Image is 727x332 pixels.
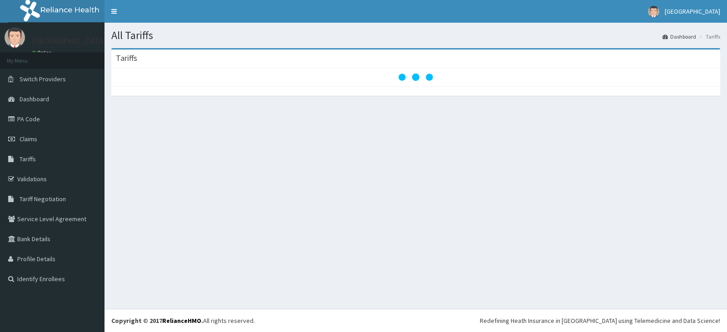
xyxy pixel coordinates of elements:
[32,37,107,45] p: [GEOGRAPHIC_DATA]
[111,30,720,41] h1: All Tariffs
[697,33,720,40] li: Tariffs
[20,195,66,203] span: Tariff Negotiation
[398,59,434,95] svg: audio-loading
[105,309,727,332] footer: All rights reserved.
[20,135,37,143] span: Claims
[20,95,49,103] span: Dashboard
[665,7,720,15] span: [GEOGRAPHIC_DATA]
[111,317,203,325] strong: Copyright © 2017 .
[20,155,36,163] span: Tariffs
[162,317,201,325] a: RelianceHMO
[32,50,54,56] a: Online
[480,316,720,325] div: Redefining Heath Insurance in [GEOGRAPHIC_DATA] using Telemedicine and Data Science!
[116,54,137,62] h3: Tariffs
[648,6,659,17] img: User Image
[662,33,696,40] a: Dashboard
[5,27,25,48] img: User Image
[20,75,66,83] span: Switch Providers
